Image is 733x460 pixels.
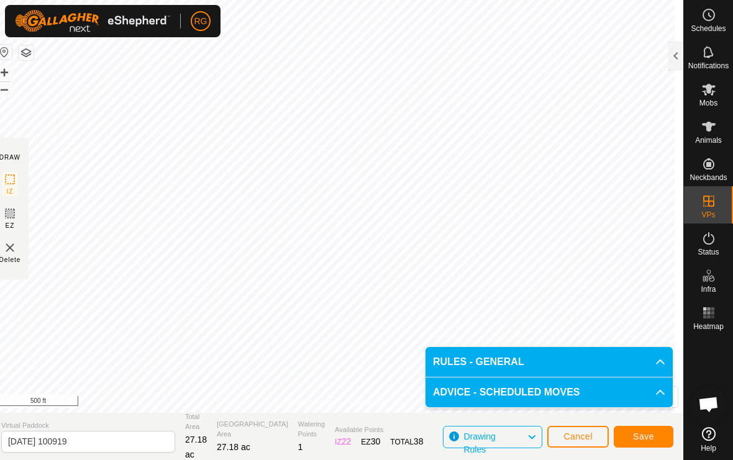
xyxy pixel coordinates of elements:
[701,286,716,293] span: Infra
[6,221,15,230] span: EZ
[690,174,727,181] span: Neckbands
[288,397,335,408] a: Privacy Policy
[414,436,424,446] span: 38
[217,419,288,440] span: [GEOGRAPHIC_DATA] Area
[633,431,654,441] span: Save
[688,62,729,70] span: Notifications
[185,412,207,432] span: Total Area
[614,426,673,448] button: Save
[335,435,351,448] div: IZ
[371,436,381,446] span: 30
[699,99,717,107] span: Mobs
[361,435,380,448] div: EZ
[342,436,352,446] span: 22
[19,45,34,60] button: Map Layers
[691,25,726,32] span: Schedules
[2,240,17,255] img: VP
[6,187,13,196] span: IZ
[684,422,733,457] a: Help
[298,419,326,440] span: Watering Points
[693,323,724,330] span: Heatmap
[463,431,495,454] span: Drawing Rules
[15,10,170,32] img: Gallagher Logo
[690,386,727,423] div: Open chat
[335,425,423,435] span: Available Points
[194,15,207,28] span: RG
[433,385,580,400] span: ADVICE - SCHEDULED MOVES
[563,431,593,441] span: Cancel
[426,347,673,377] p-accordion-header: RULES - GENERAL
[695,137,722,144] span: Animals
[1,420,175,431] span: Virtual Paddock
[298,442,303,452] span: 1
[698,248,719,256] span: Status
[547,426,609,448] button: Cancel
[701,211,715,219] span: VPs
[185,435,207,459] span: 27.18 ac
[390,435,423,448] div: TOTAL
[433,354,524,369] span: RULES - GENERAL
[701,444,716,452] span: Help
[426,377,673,407] p-accordion-header: ADVICE - SCHEDULED MOVES
[217,442,250,452] span: 27.18 ac
[350,397,386,408] a: Contact Us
